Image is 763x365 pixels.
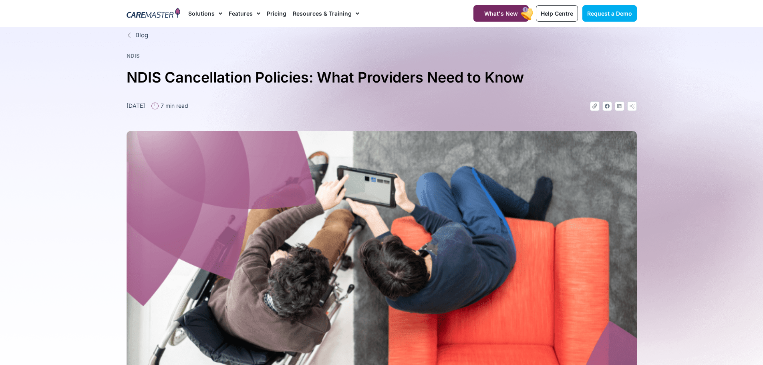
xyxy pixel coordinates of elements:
span: Blog [133,31,148,40]
span: Request a Demo [587,10,632,17]
a: Request a Demo [582,5,637,22]
span: 7 min read [159,101,188,110]
a: Blog [127,31,637,40]
img: CareMaster Logo [127,8,181,20]
span: Help Centre [541,10,573,17]
time: [DATE] [127,102,145,109]
a: What's New [473,5,529,22]
span: What's New [484,10,518,17]
a: Help Centre [536,5,578,22]
a: NDIS [127,52,140,59]
h1: NDIS Cancellation Policies: What Providers Need to Know [127,66,637,89]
